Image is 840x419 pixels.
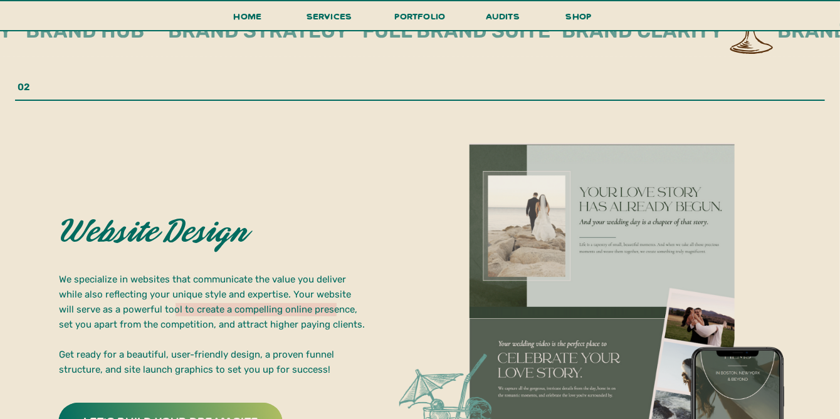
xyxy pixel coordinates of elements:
h2: brand strategy [168,18,352,44]
span: services [307,10,352,22]
a: shop [549,8,609,30]
h2: Website Design [60,217,288,251]
a: services [303,8,355,31]
a: portfolio [391,8,449,31]
a: audits [484,8,522,30]
p: We specialize in websites that communicate the value you deliver while also reflecting your uniqu... [59,272,365,375]
p: 02 [18,80,144,95]
h2: brand clarity [562,18,746,44]
h2: full brand suite [362,18,562,44]
h2: brand hub [26,18,210,44]
a: Home [228,8,267,31]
